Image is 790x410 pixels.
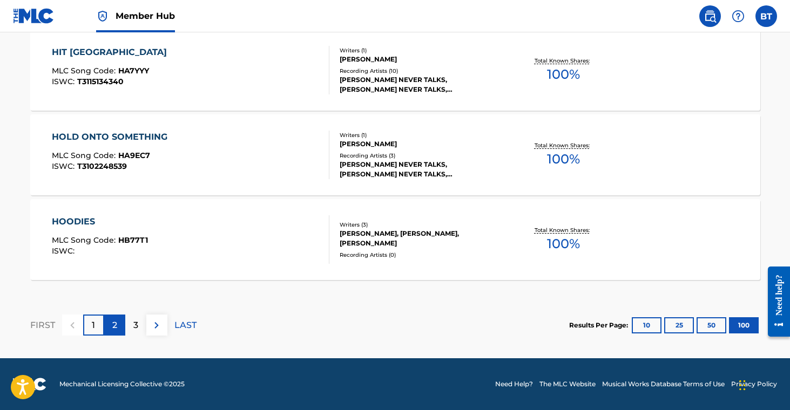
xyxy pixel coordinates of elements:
a: Musical Works Database Terms of Use [602,379,725,389]
div: Recording Artists ( 10 ) [340,67,503,75]
div: [PERSON_NAME] [340,139,503,149]
p: FIRST [30,319,55,332]
div: [PERSON_NAME] [340,54,503,64]
div: Recording Artists ( 0 ) [340,251,503,259]
p: Total Known Shares: [535,57,592,65]
div: HIT [GEOGRAPHIC_DATA] [52,46,172,59]
div: User Menu [755,5,777,27]
p: Results Per Page: [569,320,631,330]
p: 1 [92,319,95,332]
span: Mechanical Licensing Collective © 2025 [59,379,185,389]
a: Need Help? [495,379,533,389]
div: Drag [739,369,746,401]
span: Member Hub [116,10,175,22]
div: [PERSON_NAME], [PERSON_NAME], [PERSON_NAME] [340,229,503,248]
a: HIT [GEOGRAPHIC_DATA]MLC Song Code:HA7YYYISWC:T3115134340Writers (1)[PERSON_NAME]Recording Artist... [30,30,760,111]
a: Public Search [699,5,721,27]
a: HOLD ONTO SOMETHINGMLC Song Code:HA9EC7ISWC:T3102248539Writers (1)[PERSON_NAME]Recording Artists ... [30,114,760,195]
div: Recording Artists ( 3 ) [340,152,503,160]
span: 100 % [547,234,580,254]
p: Total Known Shares: [535,226,592,234]
span: MLC Song Code : [52,235,118,245]
span: T3115134340 [77,77,124,86]
img: logo [13,378,46,391]
div: [PERSON_NAME] NEVER TALKS, [PERSON_NAME] NEVER TALKS, [PERSON_NAME] NEVER TALKS [340,160,503,179]
div: HOODIES [52,215,148,228]
img: search [704,10,717,23]
img: MLC Logo [13,8,55,24]
div: Writers ( 1 ) [340,46,503,54]
span: 100 % [547,65,580,84]
img: right [150,319,163,332]
span: MLC Song Code : [52,66,118,76]
button: 25 [664,317,694,333]
span: MLC Song Code : [52,151,118,160]
span: 100 % [547,149,580,169]
p: Total Known Shares: [535,141,592,149]
a: Privacy Policy [731,379,777,389]
button: 50 [697,317,726,333]
button: 100 [729,317,759,333]
p: LAST [174,319,197,332]
span: T3102248539 [77,161,127,171]
img: help [732,10,745,23]
span: ISWC : [52,77,77,86]
a: The MLC Website [539,379,596,389]
span: HA9EC7 [118,151,150,160]
span: HB77T1 [118,235,148,245]
iframe: Resource Center [760,258,790,345]
span: ISWC : [52,161,77,171]
img: Top Rightsholder [96,10,109,23]
div: Help [727,5,749,27]
a: HOODIESMLC Song Code:HB77T1ISWC:Writers (3)[PERSON_NAME], [PERSON_NAME], [PERSON_NAME]Recording A... [30,199,760,280]
div: Writers ( 1 ) [340,131,503,139]
iframe: Chat Widget [736,358,790,410]
p: 3 [133,319,138,332]
div: Writers ( 3 ) [340,221,503,229]
span: ISWC : [52,246,77,256]
button: 10 [632,317,661,333]
span: HA7YYY [118,66,149,76]
div: [PERSON_NAME] NEVER TALKS, [PERSON_NAME] NEVER TALKS, [PERSON_NAME] NEVER TALKS, [PERSON_NAME] NE... [340,75,503,94]
div: HOLD ONTO SOMETHING [52,131,173,143]
p: 2 [112,319,117,332]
